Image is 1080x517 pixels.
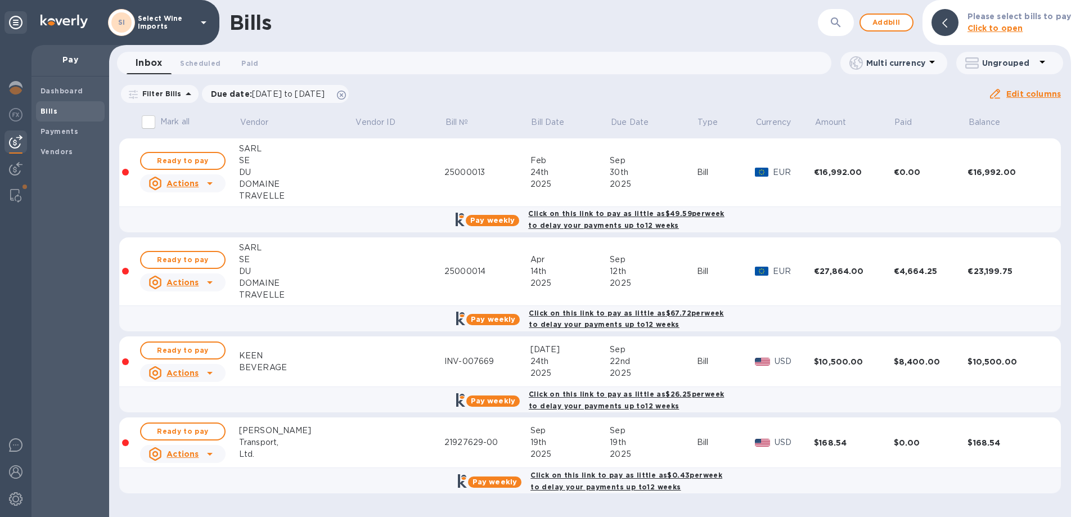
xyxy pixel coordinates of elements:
[530,266,610,277] div: 14th
[894,356,968,367] div: $8,400.00
[610,178,696,190] div: 2025
[530,178,610,190] div: 2025
[530,471,722,491] b: Click on this link to pay as little as $0.43 per week to delay your payments up to 12 weeks
[239,277,355,289] div: DOMAINE
[239,178,355,190] div: DOMAINE
[241,57,258,69] span: Paid
[967,167,1046,178] div: €16,992.00
[610,356,696,367] div: 22nd
[814,167,894,178] div: €16,992.00
[444,356,530,367] div: INV-007669
[40,54,100,65] p: Pay
[967,24,1023,33] b: Click to open
[773,266,814,277] p: EUR
[610,167,696,178] div: 30th
[969,116,1015,128] span: Balance
[239,289,355,301] div: TRAVELLE
[136,55,162,71] span: Inbox
[40,127,78,136] b: Payments
[530,356,610,367] div: 24th
[756,116,791,128] p: Currency
[610,254,696,266] div: Sep
[140,251,226,269] button: Ready to pay
[866,57,925,69] p: Multi currency
[894,437,968,448] div: $0.00
[531,116,564,128] p: Bill Date
[894,266,968,277] div: €4,664.25
[140,422,226,440] button: Ready to pay
[530,167,610,178] div: 24th
[815,116,847,128] p: Amount
[610,437,696,448] div: 19th
[528,209,724,230] b: Click on this link to pay as little as $49.59 per week to delay your payments up to 12 weeks
[859,14,913,32] button: Addbill
[239,242,355,254] div: SARL
[40,107,57,115] b: Bills
[239,437,355,448] div: Transport,
[529,390,724,410] b: Click on this link to pay as little as $26.25 per week to delay your payments up to 12 weeks
[530,254,610,266] div: Apr
[775,356,814,367] p: USD
[239,350,355,362] div: KEEN
[773,167,814,178] p: EUR
[4,11,27,34] div: Unpin categories
[610,155,696,167] div: Sep
[471,397,515,405] b: Pay weekly
[755,439,770,447] img: USD
[610,425,696,437] div: Sep
[697,356,755,367] div: Bill
[239,143,355,155] div: SARL
[894,116,926,128] span: Paid
[40,87,83,95] b: Dashboard
[160,116,190,128] p: Mark all
[445,116,483,128] span: Bill №
[240,116,269,128] p: Vendor
[444,266,530,277] div: 25000014
[150,154,215,168] span: Ready to pay
[239,155,355,167] div: SE
[894,167,968,178] div: €0.00
[229,11,271,34] h1: Bills
[530,155,610,167] div: Feb
[611,116,663,128] span: Due Date
[530,344,610,356] div: [DATE]
[150,253,215,267] span: Ready to pay
[529,309,723,329] b: Click on this link to pay as little as $67.72 per week to delay your payments up to 12 weeks
[166,449,199,458] u: Actions
[755,358,770,366] img: USD
[140,341,226,359] button: Ready to pay
[530,448,610,460] div: 2025
[166,368,199,377] u: Actions
[140,152,226,170] button: Ready to pay
[967,266,1046,277] div: €23,199.75
[982,57,1036,69] p: Ungrouped
[9,108,22,122] img: Foreign exchange
[166,278,199,287] u: Actions
[239,254,355,266] div: SE
[610,344,696,356] div: Sep
[814,437,894,448] div: $168.54
[530,367,610,379] div: 2025
[610,266,696,277] div: 12th
[444,167,530,178] div: 25000013
[444,437,530,448] div: 21927629-00
[815,116,861,128] span: Amount
[239,448,355,460] div: Ltd.
[470,216,515,224] b: Pay weekly
[967,12,1071,21] b: Please select bills to pay
[697,116,718,128] p: Type
[697,437,755,448] div: Bill
[150,344,215,357] span: Ready to pay
[610,367,696,379] div: 2025
[530,277,610,289] div: 2025
[202,85,349,103] div: Due date:[DATE] to [DATE]
[611,116,649,128] p: Due Date
[1006,89,1061,98] u: Edit columns
[40,147,73,156] b: Vendors
[967,356,1046,367] div: $10,500.00
[138,15,194,30] p: Select Wine Imports
[530,437,610,448] div: 19th
[138,89,182,98] p: Filter Bills
[472,478,517,486] b: Pay weekly
[445,116,469,128] p: Bill №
